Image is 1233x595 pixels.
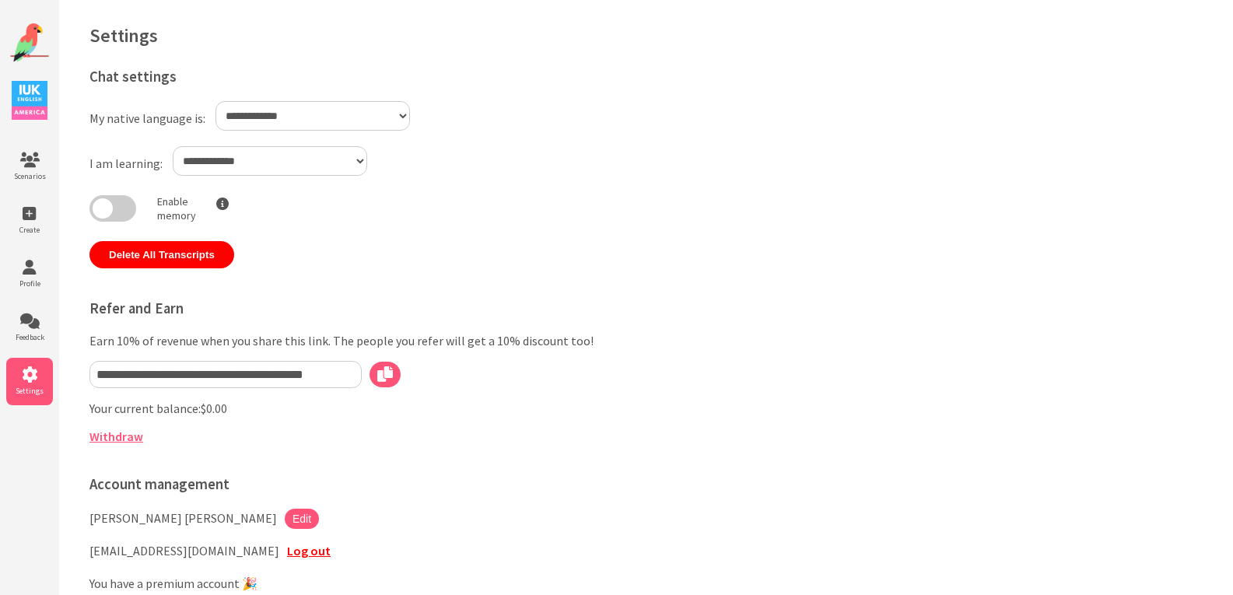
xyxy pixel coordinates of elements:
p: Your current balance: [89,401,757,416]
span: Scenarios [6,171,53,181]
h1: Settings [89,23,1202,47]
span: Create [6,225,53,235]
h3: Chat settings [89,68,757,86]
span: $0.00 [201,401,227,416]
button: Delete All Transcripts [89,241,234,268]
p: Enable memory [157,194,196,222]
h3: Refer and Earn [89,299,757,317]
span: Profile [6,278,53,289]
img: Website Logo [10,23,49,62]
a: Log out [287,543,331,558]
p: Earn 10% of revenue when you share this link. The people you refer will get a 10% discount too! [89,333,757,348]
p: [PERSON_NAME] [PERSON_NAME] [89,509,277,529]
a: Withdraw [89,429,143,444]
label: My native language is: [89,110,205,126]
p: You have a premium account 🎉 [89,574,757,594]
span: [EMAIL_ADDRESS][DOMAIN_NAME] [89,543,279,558]
span: Settings [6,386,53,396]
h3: Account management [89,475,757,493]
img: IUK Logo [12,81,47,120]
span: Feedback [6,332,53,342]
button: Edit [285,509,319,529]
label: I am learning: [89,156,163,171]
